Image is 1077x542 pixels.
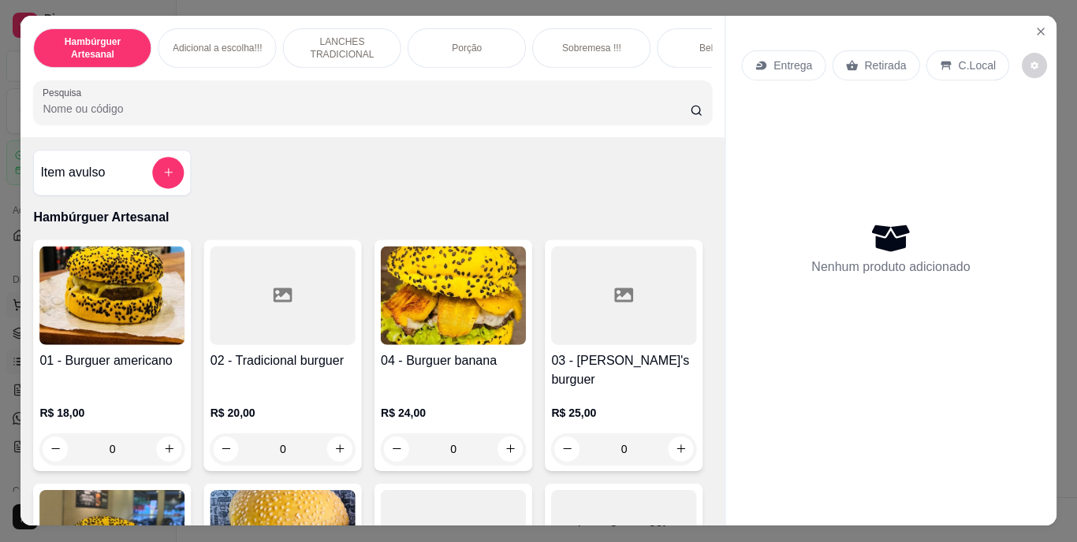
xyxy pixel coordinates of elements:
[498,436,523,462] button: increase-product-quantity
[214,436,239,462] button: decrease-product-quantity
[381,351,526,370] h4: 04 - Burguer banana
[381,405,526,421] p: R$ 24,00
[153,157,184,188] button: add-separate-item
[551,351,696,389] h4: 03 - [PERSON_NAME]'s burguer
[381,247,526,345] img: product-image
[43,101,690,117] input: Pesquisa
[327,436,352,462] button: increase-product-quantity
[40,163,105,182] h4: Item avulso
[452,42,482,54] p: Porção
[211,405,356,421] p: R$ 20,00
[669,436,694,462] button: increase-product-quantity
[173,42,263,54] p: Adicional a escolha!!!
[958,58,996,73] p: C.Local
[551,405,696,421] p: R$ 25,00
[33,209,712,228] p: Hambúrguer Artesanal
[811,258,970,277] p: Nenhum produto adicionado
[39,351,184,370] h4: 01 - Burguer americano
[43,436,68,462] button: decrease-product-quantity
[211,351,356,370] h4: 02 - Tradicional burguer
[773,58,812,73] p: Entrega
[384,436,409,462] button: decrease-product-quantity
[39,405,184,421] p: R$ 18,00
[47,35,138,61] p: Hambúrguer Artesanal
[43,86,87,99] label: Pesquisa
[157,436,182,462] button: increase-product-quantity
[1022,53,1047,78] button: decrease-product-quantity
[39,247,184,345] img: product-image
[864,58,906,73] p: Retirada
[554,436,579,462] button: decrease-product-quantity
[562,42,621,54] p: Sobremesa !!!
[1028,19,1053,44] button: Close
[296,35,388,61] p: LANCHES TRADICIONAL
[699,42,733,54] p: Bebidas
